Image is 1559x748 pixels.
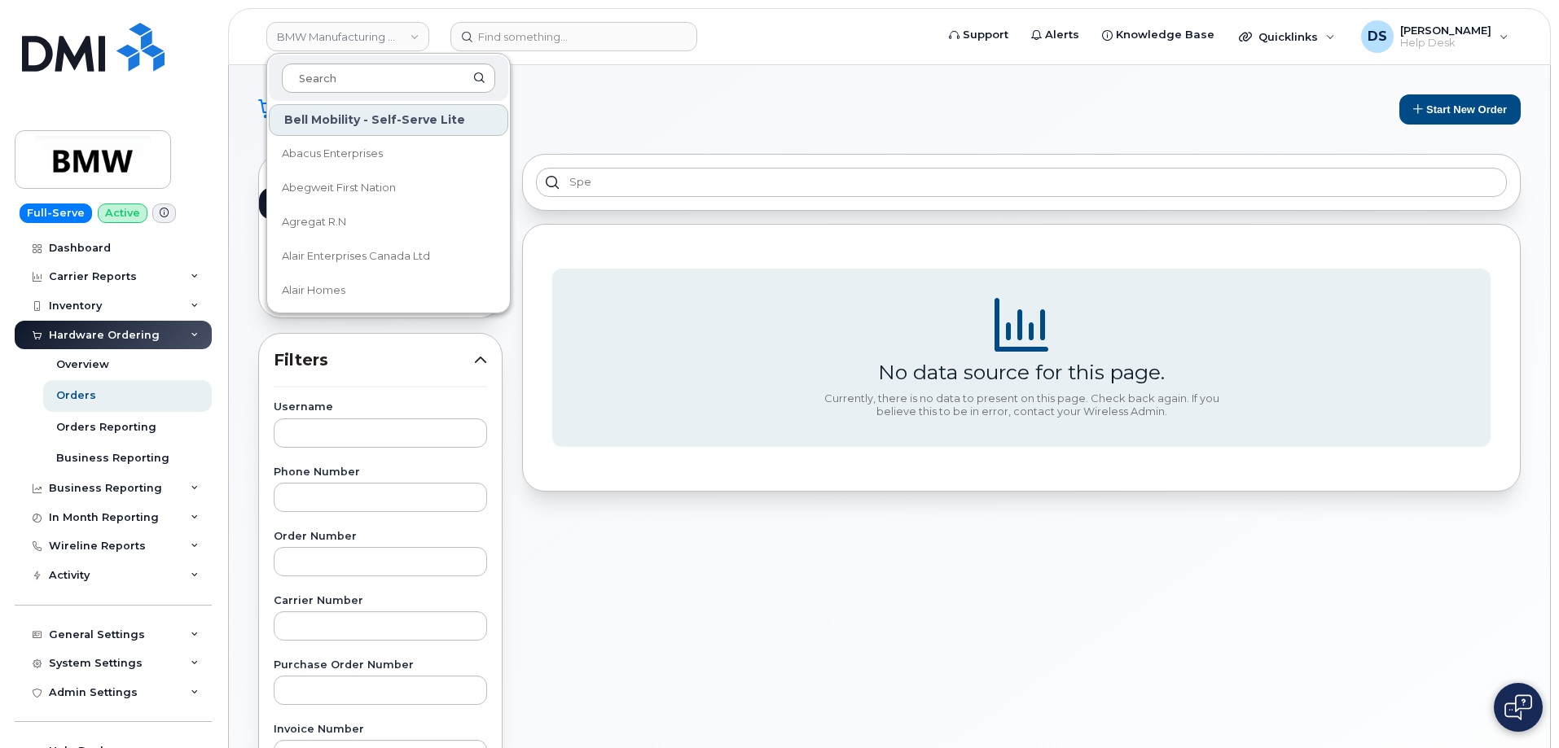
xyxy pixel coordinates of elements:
a: Closed Orders2690 [259,252,502,285]
span: Alair Enterprises Canada Ltd [282,248,430,265]
span: Agregat R.N [282,214,346,230]
label: Order Number [274,531,487,542]
a: Processed Orders8 [259,220,502,252]
span: Abegweit First Nation [282,180,396,196]
a: Alair Enterprises Canada Ltd [269,240,508,273]
label: Phone Number [274,467,487,478]
label: Username [274,402,487,413]
a: Agregat R.N [269,206,508,238]
a: Abegweit First Nation [269,172,508,204]
img: Open chat [1504,694,1532,720]
a: Abacus Enterprises [269,138,508,170]
a: Cancelled Orders2048 [259,285,502,317]
a: Open Orders68 [259,187,502,220]
span: Abacus Enterprises [282,146,383,162]
a: Alair Homes [269,274,508,307]
span: Filters [274,348,474,372]
label: Invoice Number [274,724,487,735]
input: Search [282,63,495,93]
button: Start New Order [1399,94,1521,125]
div: Bell Mobility - Self-Serve Lite [269,104,508,136]
label: Purchase Order Number [274,660,487,671]
div: No data source for this page. [878,360,1165,384]
span: Alair Homes [282,282,345,299]
div: Currently, there is no data to present on this page. Check back again. If you believe this to be ... [818,392,1225,418]
input: Search in orders [536,168,1507,197]
label: Carrier Number [274,596,487,606]
a: All Orders4814 [259,155,502,187]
